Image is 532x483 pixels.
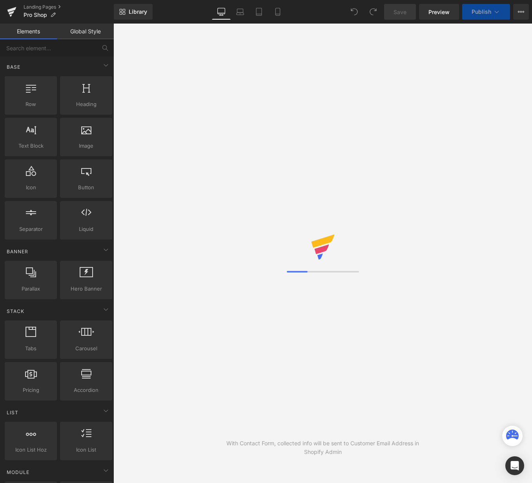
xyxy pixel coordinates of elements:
[250,4,268,20] a: Tablet
[7,386,55,394] span: Pricing
[7,446,55,454] span: Icon List Hoz
[231,4,250,20] a: Laptop
[394,8,406,16] span: Save
[419,4,459,20] a: Preview
[7,344,55,353] span: Tabs
[346,4,362,20] button: Undo
[513,4,529,20] button: More
[7,183,55,192] span: Icon
[62,183,110,192] span: Button
[6,63,21,71] span: Base
[7,225,55,233] span: Separator
[62,344,110,353] span: Carousel
[62,100,110,108] span: Heading
[129,8,147,15] span: Library
[57,24,114,39] a: Global Style
[62,285,110,293] span: Hero Banner
[365,4,381,20] button: Redo
[114,4,153,20] a: New Library
[7,285,55,293] span: Parallax
[7,100,55,108] span: Row
[6,468,30,476] span: Module
[62,225,110,233] span: Liquid
[268,4,287,20] a: Mobile
[428,8,450,16] span: Preview
[6,307,25,315] span: Stack
[218,439,428,456] div: With Contact Form, collected info will be sent to Customer Email Address in Shopify Admin
[62,142,110,150] span: Image
[6,248,29,255] span: Banner
[24,4,114,10] a: Landing Pages
[472,9,491,15] span: Publish
[6,409,19,416] span: List
[7,142,55,150] span: Text Block
[24,12,47,18] span: Pro Shop
[212,4,231,20] a: Desktop
[62,386,110,394] span: Accordion
[505,456,524,475] div: Open Intercom Messenger
[462,4,510,20] button: Publish
[62,446,110,454] span: Icon List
